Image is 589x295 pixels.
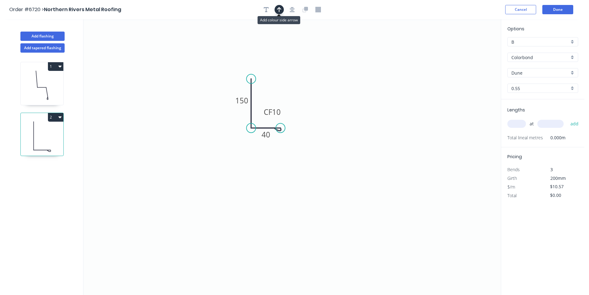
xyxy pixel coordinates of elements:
button: 2 [48,113,63,122]
span: Total [507,193,517,198]
div: Add colour side arrow [258,16,300,24]
button: Done [542,5,573,14]
svg: 0 [83,19,501,295]
button: Add flashing [20,32,65,41]
span: Options [507,26,524,32]
span: Girth [507,175,517,181]
input: Thickness [511,85,569,92]
span: 3 [550,167,553,172]
input: Price level [511,39,569,45]
button: 1 [48,62,63,71]
span: at [530,119,534,128]
span: $/m [507,184,515,190]
button: Cancel [505,5,536,14]
tspan: 40 [262,129,270,140]
span: Lengths [507,107,525,113]
tspan: CF [264,107,272,117]
span: Bends [507,167,520,172]
span: Total lineal metres [507,133,543,142]
button: Add tapered flashing [20,43,65,53]
tspan: 10 [272,107,281,117]
input: Colour [511,70,569,76]
button: add [567,119,582,129]
span: Pricing [507,154,522,160]
input: Material [511,54,569,61]
span: 0.000m [543,133,566,142]
span: Order #6720 > [9,6,44,13]
span: 200mm [550,175,566,181]
tspan: 150 [235,95,248,106]
span: Northern Rivers Metal Roofing [44,6,121,13]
